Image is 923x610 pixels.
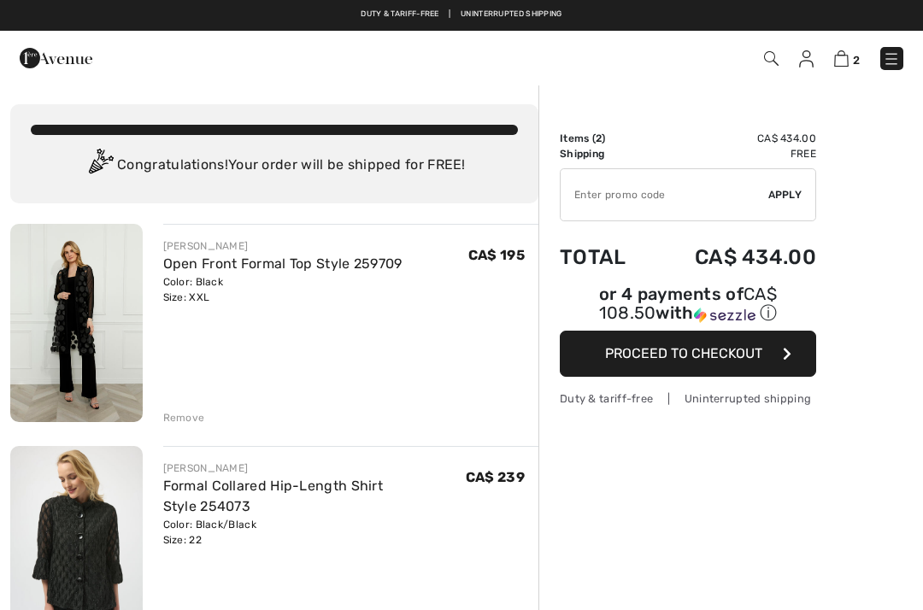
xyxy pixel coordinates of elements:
a: Formal Collared Hip-Length Shirt Style 254073 [163,478,384,514]
img: Menu [883,50,900,67]
td: Total [560,228,650,286]
input: Promo code [561,169,768,220]
span: CA$ 195 [468,247,525,263]
td: Items ( ) [560,131,650,146]
td: CA$ 434.00 [650,228,816,286]
img: Congratulation2.svg [83,149,117,183]
span: Proceed to Checkout [605,345,762,361]
a: Open Front Formal Top Style 259709 [163,255,403,272]
td: CA$ 434.00 [650,131,816,146]
div: Congratulations! Your order will be shipped for FREE! [31,149,518,183]
img: Search [764,51,779,66]
span: Apply [768,187,802,202]
img: Open Front Formal Top Style 259709 [10,224,143,422]
span: CA$ 239 [466,469,525,485]
div: Duty & tariff-free | Uninterrupted shipping [560,390,816,407]
div: or 4 payments ofCA$ 108.50withSezzle Click to learn more about Sezzle [560,286,816,331]
div: Color: Black/Black Size: 22 [163,517,466,548]
td: Free [650,146,816,161]
a: 1ère Avenue [20,49,92,65]
div: Color: Black Size: XXL [163,274,403,305]
a: 2 [834,48,860,68]
img: My Info [799,50,814,67]
img: 1ère Avenue [20,41,92,75]
div: [PERSON_NAME] [163,460,466,476]
span: 2 [853,54,860,67]
span: 2 [596,132,602,144]
div: [PERSON_NAME] [163,238,403,254]
img: Shopping Bag [834,50,849,67]
td: Shipping [560,146,650,161]
div: or 4 payments of with [560,286,816,325]
button: Proceed to Checkout [560,331,816,377]
img: Sezzle [694,308,755,323]
span: CA$ 108.50 [599,284,777,323]
div: Remove [163,410,205,425]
